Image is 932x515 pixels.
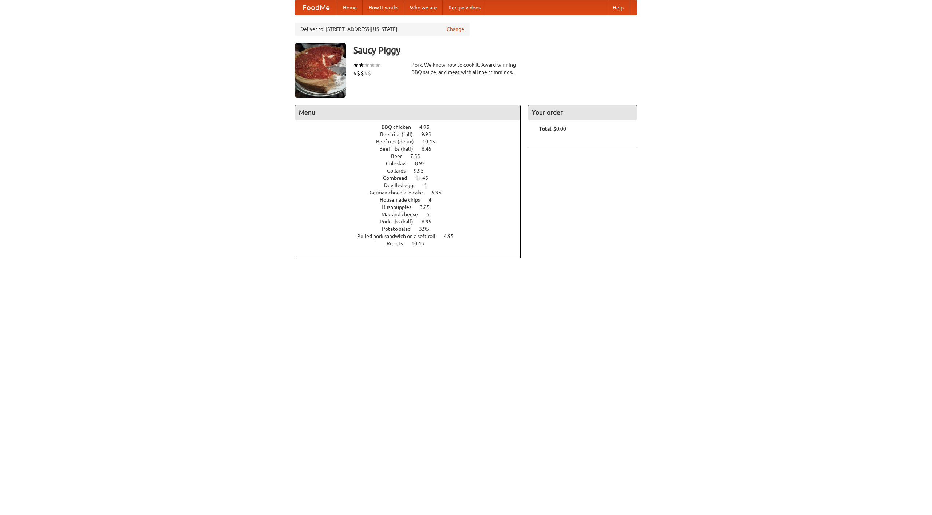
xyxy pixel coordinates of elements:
span: 6 [426,211,437,217]
span: German chocolate cake [370,190,430,195]
a: Collards 9.95 [387,168,437,174]
span: 4.95 [444,233,461,239]
span: 11.45 [415,175,435,181]
li: $ [357,69,360,77]
span: Beef ribs (half) [379,146,420,152]
b: Total: $0.00 [539,126,566,132]
span: 4 [424,182,434,188]
a: Beef ribs (half) 6.45 [379,146,445,152]
a: Mac and cheese 6 [382,211,443,217]
span: BBQ chicken [382,124,418,130]
a: Coleslaw 8.95 [386,161,438,166]
a: Housemade chips 4 [380,197,445,203]
li: ★ [364,61,370,69]
span: Potato salad [382,226,418,232]
span: 9.95 [414,168,431,174]
span: Hushpuppies [382,204,419,210]
a: Pulled pork sandwich on a soft roll 4.95 [357,233,467,239]
a: BBQ chicken 4.95 [382,124,443,130]
span: Beer [391,153,409,159]
span: 7.55 [410,153,427,159]
li: ★ [370,61,375,69]
span: Riblets [387,241,410,246]
li: $ [364,69,368,77]
span: Pulled pork sandwich on a soft roll [357,233,443,239]
a: Change [447,25,464,33]
li: ★ [359,61,364,69]
a: Devilled eggs 4 [384,182,440,188]
span: 9.95 [421,131,438,137]
a: Beef ribs (delux) 10.45 [376,139,449,144]
a: Help [607,0,629,15]
a: Recipe videos [443,0,486,15]
h3: Saucy Piggy [353,43,637,58]
span: Mac and cheese [382,211,425,217]
li: ★ [375,61,380,69]
span: Devilled eggs [384,182,423,188]
span: 6.95 [422,219,439,225]
a: Riblets 10.45 [387,241,438,246]
span: Pork ribs (half) [380,219,420,225]
span: Beef ribs (full) [380,131,420,137]
a: Home [337,0,363,15]
a: FoodMe [295,0,337,15]
span: Housemade chips [380,197,427,203]
li: ★ [353,61,359,69]
div: Deliver to: [STREET_ADDRESS][US_STATE] [295,23,470,36]
span: Cornbread [383,175,414,181]
span: 4 [429,197,439,203]
img: angular.jpg [295,43,346,98]
a: Potato salad 3.95 [382,226,442,232]
span: Coleslaw [386,161,414,166]
span: 10.45 [422,139,442,144]
a: German chocolate cake 5.95 [370,190,455,195]
a: How it works [363,0,404,15]
a: Beef ribs (full) 9.95 [380,131,445,137]
a: Pork ribs (half) 6.95 [380,219,445,225]
span: Collards [387,168,413,174]
h4: Menu [295,105,520,120]
a: Cornbread 11.45 [383,175,442,181]
span: 3.95 [419,226,436,232]
a: Hushpuppies 3.25 [382,204,443,210]
span: Beef ribs (delux) [376,139,421,144]
span: 6.45 [422,146,439,152]
span: 4.95 [419,124,437,130]
li: $ [353,69,357,77]
li: $ [368,69,371,77]
span: 5.95 [431,190,449,195]
a: Beer 7.55 [391,153,434,159]
span: 3.25 [420,204,437,210]
span: 8.95 [415,161,432,166]
div: Pork. We know how to cook it. Award-winning BBQ sauce, and meat with all the trimmings. [411,61,521,76]
li: $ [360,69,364,77]
span: 10.45 [411,241,431,246]
h4: Your order [528,105,637,120]
a: Who we are [404,0,443,15]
